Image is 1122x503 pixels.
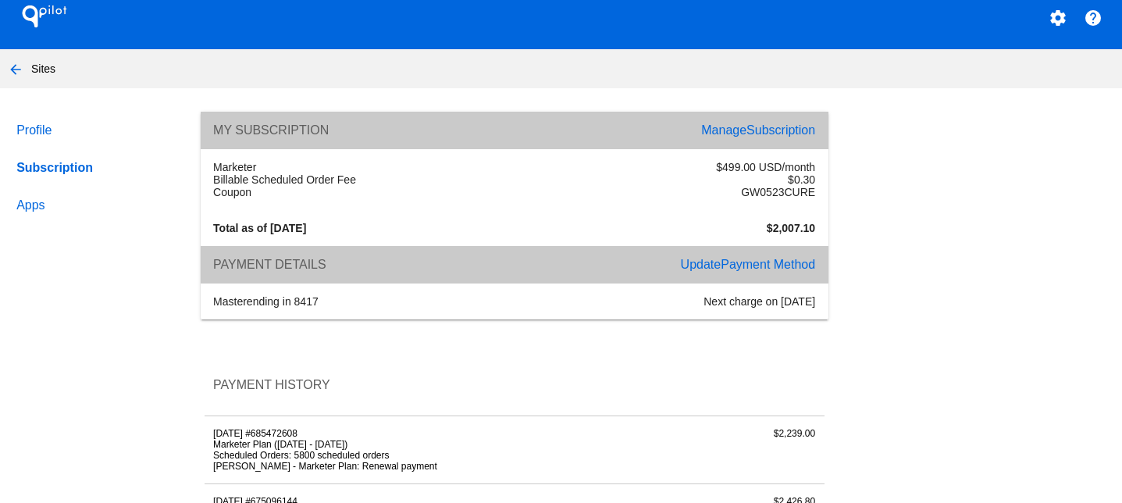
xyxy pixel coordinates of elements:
[213,378,330,391] span: Payment History
[205,428,618,472] div: [DATE] #685472608
[213,222,306,234] strong: Total as of [DATE]
[205,161,515,173] div: Marketer
[213,258,326,271] span: Payment Details
[515,295,825,308] div: Next charge on [DATE]
[13,112,173,149] a: Profile
[746,123,815,137] span: Subscription
[1084,9,1102,27] mat-icon: help
[205,186,515,198] div: Coupon
[213,450,608,461] li: Scheduled Orders: 5800 scheduled orders
[6,60,25,79] mat-icon: arrow_back
[13,187,173,224] a: Apps
[13,1,76,32] h1: QPilot
[515,173,825,186] div: $0.30
[13,149,173,187] a: Subscription
[767,222,815,234] strong: $2,007.10
[618,428,825,472] div: $2,239.00
[1049,9,1067,27] mat-icon: settings
[515,186,825,198] div: GW0523CURE
[515,161,825,173] div: $499.00 USD/month
[701,123,815,137] a: ManageSubscription
[213,439,608,450] li: Marketer Plan ([DATE] - [DATE])
[205,295,515,308] div: ending in 8417
[213,123,329,137] span: My Subscription
[205,173,515,186] div: Billable Scheduled Order Fee
[213,461,608,472] li: [PERSON_NAME] - Marketer Plan: Renewal payment
[681,258,816,271] a: UpdatePayment Method
[213,295,247,308] span: master
[721,258,815,271] span: Payment Method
